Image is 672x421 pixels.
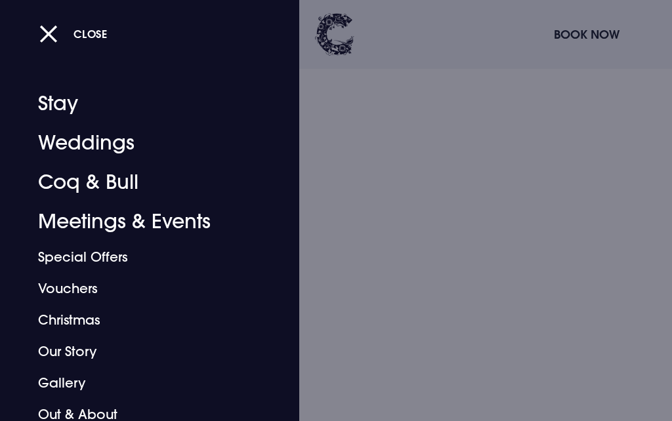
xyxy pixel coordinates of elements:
a: Vouchers [38,273,245,304]
a: Special Offers [38,241,245,273]
a: Meetings & Events [38,202,245,241]
a: Gallery [38,367,245,399]
span: Close [73,27,108,41]
a: Christmas [38,304,245,336]
button: Close [39,20,108,47]
a: Stay [38,84,245,123]
a: Our Story [38,336,245,367]
a: Weddings [38,123,245,163]
a: Coq & Bull [38,163,245,202]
